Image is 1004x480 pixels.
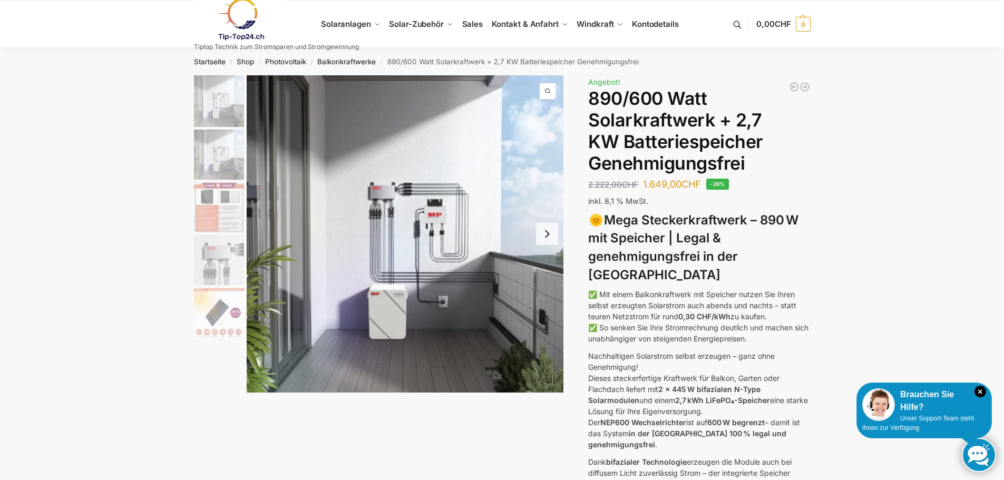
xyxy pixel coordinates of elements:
a: Sales [457,1,487,48]
span: Windkraft [577,19,613,29]
a: Shop [237,57,254,66]
button: Next slide [536,223,558,245]
bdi: 2.222,00 [588,180,638,190]
h1: 890/600 Watt Solarkraftwerk + 2,7 KW Batteriespeicher Genehmigungsfrei [588,88,810,174]
p: ✅ Mit einem Balkonkraftwerk mit Speicher nutzen Sie Ihren selbst erzeugten Solarstrom auch abends... [588,289,810,344]
strong: in der [GEOGRAPHIC_DATA] 100 % legal und genehmigungsfrei [588,429,786,449]
a: Kontodetails [628,1,683,48]
bdi: 1.649,00 [643,179,701,190]
p: Tiptop Technik zum Stromsparen und Stromgewinnung [194,44,359,50]
span: 0 [796,17,811,32]
nav: Breadcrumb [175,48,829,75]
img: Balkonkraftwerk mit 2,7kw Speicher [194,75,244,127]
p: Nachhaltigen Solarstrom selbst erzeugen – ganz ohne Genehmigung! Dieses steckerfertige Kraftwerk ... [588,350,810,450]
a: Steckerkraftwerk mit 2,7kwh-SpeicherBalkonkraftwerk mit 27kw Speicher [247,75,564,393]
a: Balkonkraftwerk 890 Watt Solarmodulleistung mit 2kW/h Zendure Speicher [800,82,810,92]
span: Sales [462,19,483,29]
span: CHF [775,19,791,29]
img: Customer service [862,388,895,421]
strong: 2,7 kWh LiFePO₄-Speicher [675,396,770,405]
strong: 2 x 445 W bifazialen N-Type Solarmodulen [588,385,761,405]
strong: NEP600 Wechselrichter [600,418,686,427]
a: Startseite [194,57,226,66]
span: 0,00 [756,19,791,29]
a: 0,00CHF 0 [756,8,810,40]
span: Angebot! [588,77,620,86]
strong: Mega Steckerkraftwerk – 890 W mit Speicher | Legal & genehmigungsfrei in der [GEOGRAPHIC_DATA] [588,212,798,282]
span: Kontakt & Anfahrt [492,19,559,29]
a: Windkraft [572,1,628,48]
a: Kontakt & Anfahrt [487,1,572,48]
span: / [226,58,237,66]
span: / [254,58,265,66]
strong: 600 W begrenzt [707,418,765,427]
i: Schließen [974,386,986,397]
img: Bificial 30 % mehr Leistung [194,288,244,338]
span: inkl. 8,1 % MwSt. [588,197,648,205]
span: Kontodetails [632,19,679,29]
span: Solaranlagen [321,19,371,29]
span: CHF [681,179,701,190]
img: BDS1000 [194,235,244,285]
strong: 0,30 CHF/kWh [678,312,730,321]
span: Unser Support-Team steht Ihnen zur Verfügung [862,415,974,432]
strong: bifazialer Technologie [606,457,687,466]
a: Balkonkraftwerke [317,57,376,66]
a: Solar-Zubehör [385,1,457,48]
span: / [306,58,317,66]
span: -26% [706,179,729,190]
h3: 🌞 [588,211,810,285]
img: Balkonkraftwerk mit 2,7kw Speicher [247,75,564,393]
div: Brauchen Sie Hilfe? [862,388,986,414]
a: Photovoltaik [265,57,306,66]
img: Balkonkraftwerk mit 2,7kw Speicher [194,130,244,180]
img: Bificial im Vergleich zu billig Modulen [194,182,244,232]
span: / [376,58,387,66]
span: CHF [622,180,638,190]
span: Solar-Zubehör [389,19,444,29]
a: Balkonkraftwerk 445/600 Watt Bificial [789,82,800,92]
